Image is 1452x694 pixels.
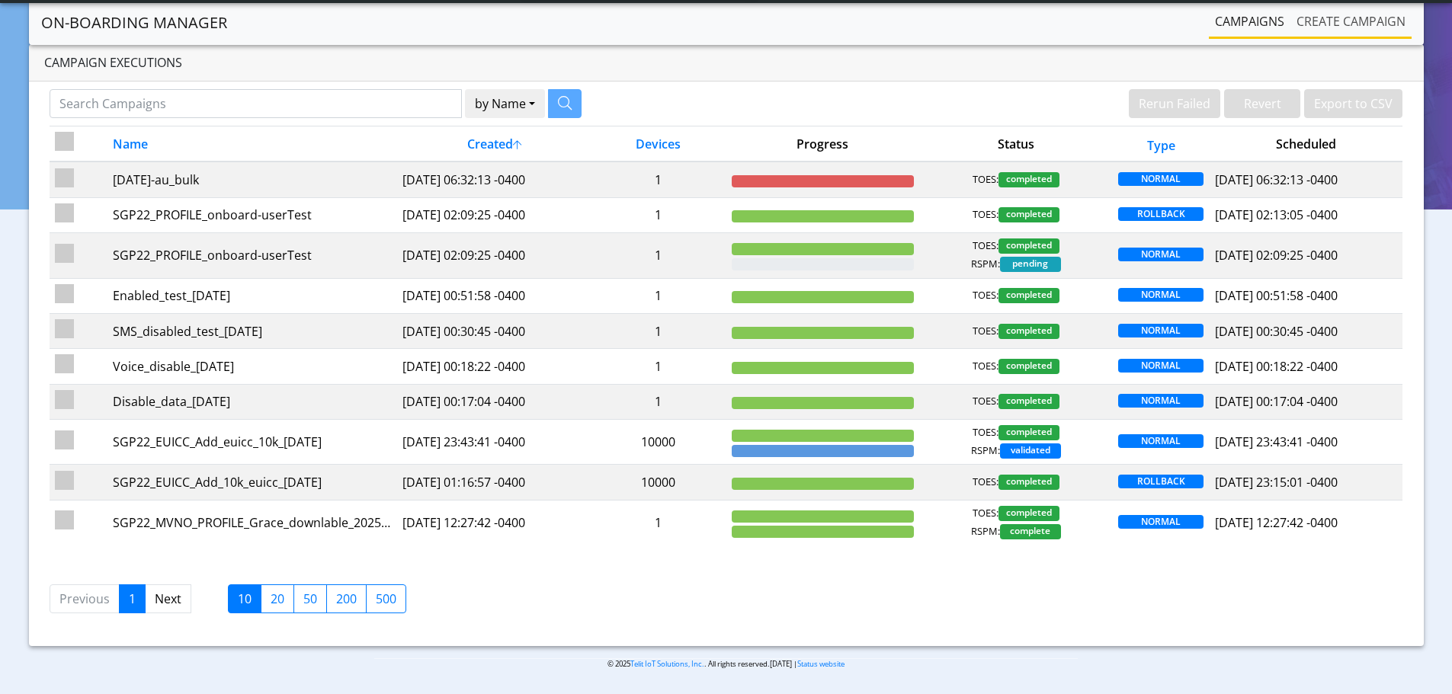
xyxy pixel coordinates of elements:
span: [DATE] 00:51:58 -0400 [1215,287,1338,304]
div: SGP22_PROFILE_onboard-userTest [113,246,392,264]
div: Enabled_test_[DATE] [113,286,392,305]
td: [DATE] 02:09:25 -0400 [397,197,591,232]
span: completed [998,238,1059,254]
label: 20 [261,584,294,613]
span: [DATE] 02:09:25 -0400 [1215,247,1338,264]
button: Export to CSV [1304,89,1402,118]
td: [DATE] 02:09:25 -0400 [397,233,591,278]
th: Name [107,126,397,162]
span: completed [998,172,1059,187]
button: Rerun Failed [1129,89,1220,118]
a: On-Boarding Manager [41,8,227,38]
span: TOES: [973,506,998,521]
span: completed [998,359,1059,374]
div: SMS_disabled_test_[DATE] [113,322,392,341]
span: completed [998,288,1059,303]
span: RSPM: [971,524,1000,539]
a: Create campaign [1290,6,1412,37]
a: 1 [119,584,146,613]
button: Revert [1224,89,1300,118]
td: [DATE] 00:17:04 -0400 [397,384,591,419]
span: [DATE] 02:13:05 -0400 [1215,206,1338,223]
span: completed [998,324,1059,339]
td: [DATE] 01:16:57 -0400 [397,465,591,500]
span: NORMAL [1118,394,1204,408]
span: completed [998,207,1059,222]
span: [DATE] 06:32:13 -0400 [1215,171,1338,188]
div: SGP22_PROFILE_onboard-userTest [113,206,392,224]
span: [DATE] 23:43:41 -0400 [1215,433,1338,450]
span: NORMAL [1118,515,1204,529]
div: Voice_disable_[DATE] [113,357,392,376]
div: [DATE]-au_bulk [113,171,392,189]
label: 500 [366,584,406,613]
td: [DATE] 23:43:41 -0400 [397,420,591,465]
td: [DATE] 06:32:13 -0400 [397,162,591,197]
span: NORMAL [1118,248,1204,261]
div: SGP22_EUICC_Add_euicc_10k_[DATE] [113,433,392,451]
a: Status website [797,659,845,669]
div: Disable_data_[DATE] [113,392,392,411]
label: 50 [293,584,327,613]
th: Scheduled [1210,126,1403,162]
span: [DATE] 12:27:42 -0400 [1215,514,1338,531]
span: TOES: [973,172,998,187]
span: NORMAL [1118,324,1204,337]
span: RSPM: [971,443,1000,459]
span: [DATE] 23:15:01 -0400 [1215,474,1338,491]
span: NORMAL [1118,288,1204,302]
span: RSPM: [971,257,1000,272]
span: NORMAL [1118,434,1204,448]
label: 200 [326,584,367,613]
td: 1 [591,197,726,232]
span: NORMAL [1118,172,1204,186]
span: TOES: [973,359,998,374]
span: TOES: [973,324,998,339]
span: TOES: [973,475,998,490]
td: [DATE] 00:51:58 -0400 [397,278,591,313]
th: Status [919,126,1113,162]
span: TOES: [973,425,998,440]
span: validated [1000,443,1061,459]
p: © 2025 . All rights reserved.[DATE] | [374,658,1078,670]
span: TOES: [973,207,998,222]
label: 10 [228,584,261,613]
span: TOES: [973,238,998,254]
span: ROLLBACK [1118,475,1204,488]
span: completed [998,394,1059,409]
td: 1 [591,384,726,419]
td: 1 [591,500,726,545]
td: [DATE] 00:30:45 -0400 [397,313,591,348]
span: completed [998,506,1059,521]
div: SGP22_EUICC_Add_10k_euicc_[DATE] [113,473,392,491]
th: Progress [726,126,919,162]
td: 1 [591,162,726,197]
a: Campaigns [1209,6,1290,37]
td: 1 [591,233,726,278]
span: complete [1000,524,1061,539]
span: completed [998,475,1059,490]
span: [DATE] 00:17:04 -0400 [1215,393,1338,410]
div: Campaign Executions [29,44,1424,82]
th: Created [397,126,591,162]
td: 1 [591,313,726,348]
td: [DATE] 12:27:42 -0400 [397,500,591,545]
td: 10000 [591,465,726,500]
td: 1 [591,278,726,313]
span: ROLLBACK [1118,207,1204,221]
span: NORMAL [1118,359,1204,373]
th: Type [1113,126,1210,162]
span: TOES: [973,394,998,409]
span: pending [1000,257,1061,272]
span: [DATE] 00:18:22 -0400 [1215,358,1338,375]
span: completed [998,425,1059,440]
span: TOES: [973,288,998,303]
td: 1 [591,349,726,384]
div: SGP22_MVNO_PROFILE_Grace_downlable_20251013 [113,513,392,532]
a: Next [145,584,191,613]
a: Telit IoT Solutions, Inc. [630,659,704,669]
button: by Name [465,89,545,118]
th: Devices [591,126,726,162]
td: 10000 [591,420,726,465]
td: [DATE] 00:18:22 -0400 [397,349,591,384]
